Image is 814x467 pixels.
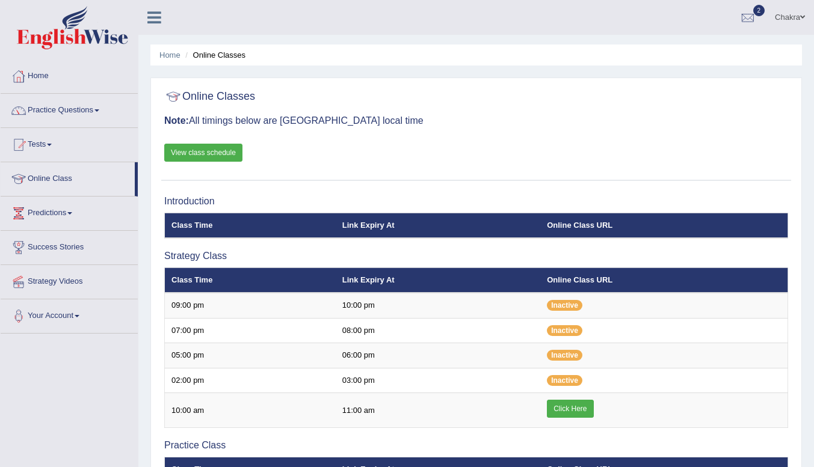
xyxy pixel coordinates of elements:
span: Inactive [547,375,582,386]
a: Home [1,60,138,90]
th: Link Expiry At [336,213,541,238]
h3: Strategy Class [164,251,788,261]
a: Home [159,50,180,60]
th: Link Expiry At [336,267,541,293]
h3: All timings below are [GEOGRAPHIC_DATA] local time [164,115,788,126]
th: Online Class URL [540,267,788,293]
h3: Practice Class [164,440,788,451]
td: 10:00 am [165,393,336,428]
span: Inactive [547,350,582,361]
th: Class Time [165,267,336,293]
a: Your Account [1,299,138,329]
span: 2 [753,5,765,16]
td: 06:00 pm [336,343,541,368]
a: Practice Questions [1,94,138,124]
td: 02:00 pm [165,368,336,393]
td: 07:00 pm [165,318,336,343]
a: Tests [1,128,138,158]
a: Online Class [1,162,135,192]
h3: Introduction [164,196,788,207]
a: Success Stories [1,231,138,261]
td: 10:00 pm [336,293,541,318]
a: Click Here [547,400,593,418]
td: 08:00 pm [336,318,541,343]
a: View class schedule [164,144,242,162]
td: 09:00 pm [165,293,336,318]
td: 11:00 am [336,393,541,428]
td: 05:00 pm [165,343,336,368]
span: Inactive [547,325,582,336]
b: Note: [164,115,189,126]
th: Class Time [165,213,336,238]
li: Online Classes [182,49,245,61]
h2: Online Classes [164,88,255,106]
a: Predictions [1,197,138,227]
th: Online Class URL [540,213,788,238]
span: Inactive [547,300,582,311]
a: Strategy Videos [1,265,138,295]
td: 03:00 pm [336,368,541,393]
